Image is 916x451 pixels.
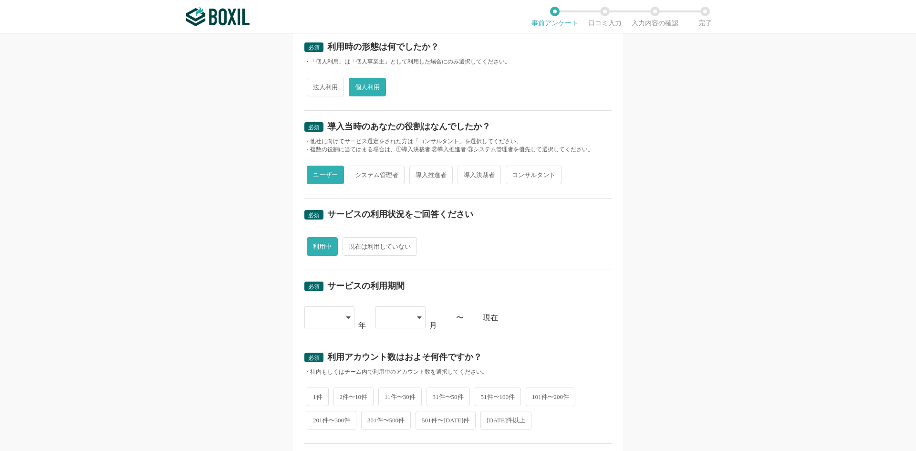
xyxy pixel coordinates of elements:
[327,42,439,51] div: 利用時の形態は何でしたか？
[630,7,680,27] li: 入力内容の確認
[186,7,250,26] img: ボクシルSaaS_ロゴ
[308,124,320,131] span: 必須
[378,388,422,406] span: 11件〜30件
[327,353,482,361] div: 利用アカウント数はおよそ何件ですか？
[427,388,470,406] span: 31件〜50件
[307,411,356,430] span: 201件〜300件
[680,7,730,27] li: 完了
[308,355,320,361] span: 必須
[333,388,374,406] span: 2件〜10件
[304,137,612,146] div: ・他社に向けてサービス選定をされた方は「コンサルタント」を選択してください。
[480,411,531,430] span: [DATE]件以上
[349,166,405,184] span: システム管理者
[458,166,501,184] span: 導入決裁者
[304,368,612,376] div: ・社内もしくはチーム内で利用中のアカウント数を選択してください。
[307,388,329,406] span: 1件
[456,314,464,322] div: 〜
[304,146,612,154] div: ・複数の役割に当てはまる場合は、①導入決裁者 ②導入推進者 ③システム管理者を優先して選択してください。
[307,78,344,96] span: 法人利用
[327,122,490,131] div: 導入当時のあなたの役割はなんでしたか？
[327,210,473,219] div: サービスの利用状況をご回答ください
[308,44,320,51] span: 必須
[483,314,612,322] div: 現在
[580,7,630,27] li: 口コミ入力
[506,166,562,184] span: コンサルタント
[530,7,580,27] li: 事前アンケート
[475,388,521,406] span: 51件〜100件
[358,322,366,329] div: 年
[327,282,405,290] div: サービスの利用期間
[361,411,411,430] span: 301件〜500件
[304,58,612,66] div: ・「個人利用」は「個人事業主」として利用した場合にのみ選択してください。
[409,166,453,184] span: 導入推進者
[429,322,437,329] div: 月
[349,78,386,96] span: 個人利用
[343,237,417,256] span: 現在は利用していない
[307,166,344,184] span: ユーザー
[307,237,338,256] span: 利用中
[416,411,476,430] span: 501件〜[DATE]件
[308,212,320,219] span: 必須
[526,388,575,406] span: 101件〜200件
[308,283,320,290] span: 必須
